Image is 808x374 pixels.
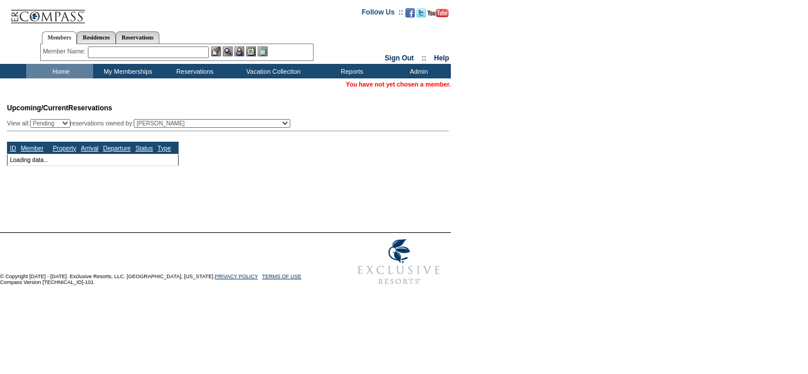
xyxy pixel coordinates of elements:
a: Reservations [116,31,159,44]
a: Type [158,145,171,152]
img: View [223,46,233,56]
a: Property [53,145,76,152]
img: b_edit.gif [211,46,221,56]
span: :: [422,54,426,62]
img: b_calculator.gif [258,46,268,56]
a: PRIVACY POLICY [215,274,258,279]
td: Vacation Collection [227,64,317,78]
a: Follow us on Twitter [417,12,426,19]
img: Become our fan on Facebook [405,8,415,17]
a: Arrival [81,145,98,152]
td: Home [26,64,93,78]
a: Departure [103,145,130,152]
span: Reservations [7,104,112,112]
a: Sign Out [385,54,414,62]
a: TERMS OF USE [262,274,302,279]
div: View all: reservations owned by: [7,119,296,128]
td: Loading data... [8,154,179,166]
img: Reservations [246,46,256,56]
a: Become our fan on Facebook [405,12,415,19]
div: Member Name: [43,46,88,56]
td: Follow Us :: [362,7,403,21]
img: Subscribe to our YouTube Channel [428,9,449,17]
a: Help [434,54,449,62]
a: Status [136,145,153,152]
a: Subscribe to our YouTube Channel [428,12,449,19]
td: Reservations [160,64,227,78]
a: Residences [77,31,116,44]
td: Reports [317,64,384,78]
img: Exclusive Resorts [347,233,451,291]
span: You have not yet chosen a member. [346,81,451,88]
img: Follow us on Twitter [417,8,426,17]
td: My Memberships [93,64,160,78]
a: ID [10,145,16,152]
a: Members [42,31,77,44]
img: Impersonate [234,46,244,56]
span: Upcoming/Current [7,104,68,112]
a: Member [21,145,44,152]
td: Admin [384,64,451,78]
